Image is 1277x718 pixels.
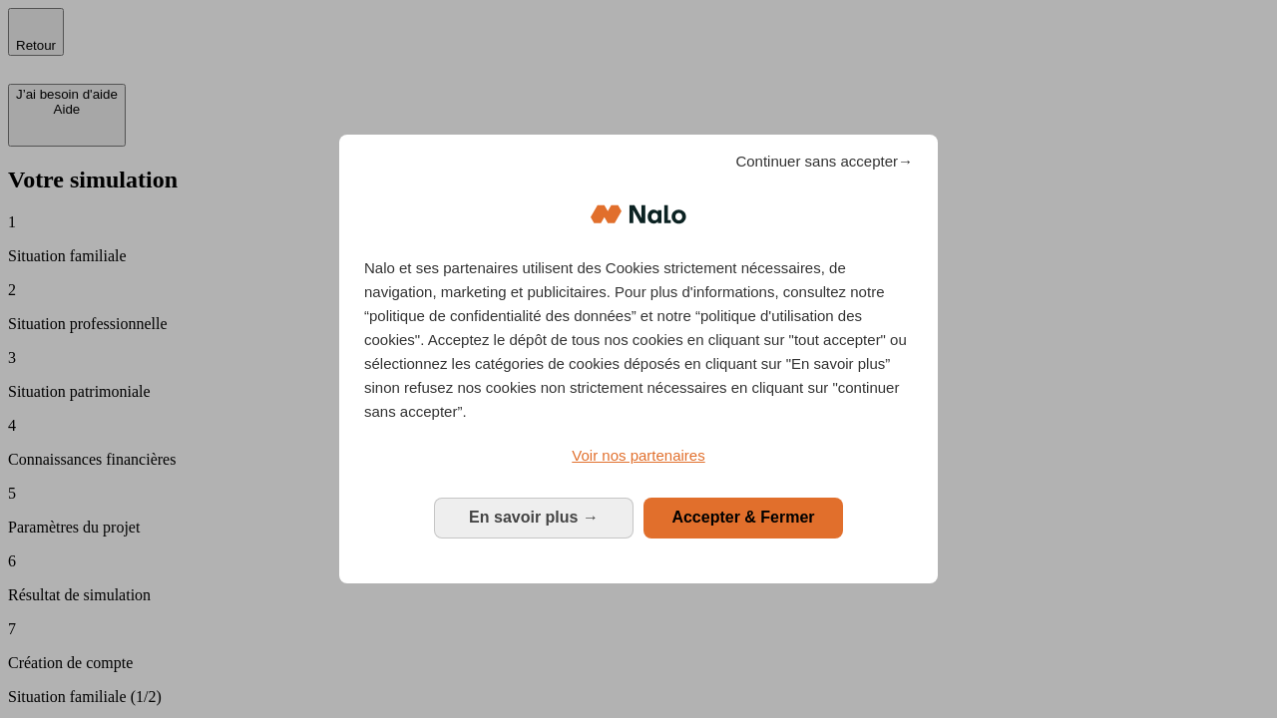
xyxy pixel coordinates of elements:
button: Accepter & Fermer: Accepter notre traitement des données et fermer [643,498,843,538]
img: Logo [591,184,686,244]
div: Bienvenue chez Nalo Gestion du consentement [339,135,938,582]
button: En savoir plus: Configurer vos consentements [434,498,634,538]
p: Nalo et ses partenaires utilisent des Cookies strictement nécessaires, de navigation, marketing e... [364,256,913,424]
a: Voir nos partenaires [364,444,913,468]
span: Accepter & Fermer [671,509,814,526]
span: En savoir plus → [469,509,599,526]
span: Continuer sans accepter→ [735,150,913,174]
span: Voir nos partenaires [572,447,704,464]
